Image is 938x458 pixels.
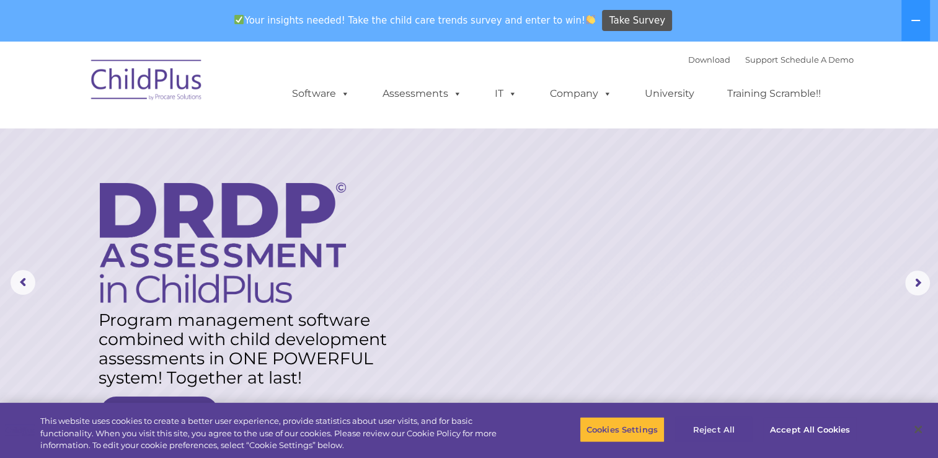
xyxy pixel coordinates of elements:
a: Support [745,55,778,65]
span: Your insights needed! Take the child care trends survey and enter to win! [229,8,601,32]
a: Software [280,81,362,106]
img: ✅ [234,15,244,24]
a: Learn More [100,397,218,428]
a: Download [688,55,730,65]
div: This website uses cookies to create a better user experience, provide statistics about user visit... [40,415,516,452]
font: | [688,55,854,65]
span: Last name [172,82,210,91]
button: Close [905,416,932,443]
a: Company [538,81,624,106]
a: IT [482,81,529,106]
span: Phone number [172,133,225,142]
rs-layer: Program management software combined with child development assessments in ONE POWERFUL system! T... [99,310,399,387]
span: Take Survey [609,10,665,32]
a: Training Scramble!! [715,81,833,106]
img: DRDP Assessment in ChildPlus [100,182,346,303]
img: ChildPlus by Procare Solutions [85,51,209,113]
button: Cookies Settings [580,416,665,442]
a: Take Survey [602,10,672,32]
button: Reject All [675,416,753,442]
a: Assessments [370,81,474,106]
button: Accept All Cookies [763,416,857,442]
img: 👏 [586,15,595,24]
a: University [632,81,707,106]
a: Schedule A Demo [781,55,854,65]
